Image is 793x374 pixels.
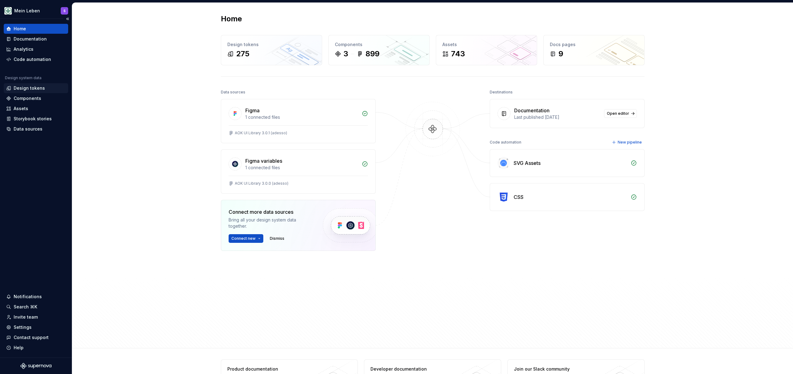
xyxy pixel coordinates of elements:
div: Data sources [14,126,42,132]
a: Figma1 connected filesAOK UI Library 3.0.1 (adesso) [221,99,376,143]
div: Developer documentation [370,366,461,372]
div: Contact support [14,334,49,341]
div: Storybook stories [14,116,52,122]
span: Connect new [231,236,256,241]
button: Connect new [229,234,263,243]
a: Docs pages9 [543,35,645,65]
div: Design tokens [14,85,45,91]
div: Figma [245,107,260,114]
div: Notifications [14,294,42,300]
a: Home [4,24,68,34]
div: Destinations [490,88,513,97]
span: Dismiss [270,236,284,241]
a: Design tokens [4,83,68,93]
div: Invite team [14,314,38,320]
div: Analytics [14,46,33,52]
a: Data sources [4,124,68,134]
a: Open editor [604,109,637,118]
a: Analytics [4,44,68,54]
div: Components [14,95,41,101]
div: 9 [559,49,563,59]
div: Search ⌘K [14,304,37,310]
div: AOK UI Library 3.0.0 (adesso) [235,181,288,186]
a: Assets743 [436,35,537,65]
div: SVG Assets [514,159,541,167]
button: Dismiss [267,234,287,243]
div: S [64,8,66,13]
span: New pipeline [618,140,642,145]
a: Settings [4,322,68,332]
button: Mein LebenS [1,4,71,17]
div: Home [14,26,26,32]
a: Documentation [4,34,68,44]
div: 275 [236,49,249,59]
div: Code automation [490,138,521,147]
span: Open editor [607,111,629,116]
div: Help [14,345,24,351]
svg: Supernova Logo [20,363,51,369]
div: Settings [14,324,32,330]
div: 3 [344,49,348,59]
div: AOK UI Library 3.0.1 (adesso) [235,131,287,135]
div: Assets [442,41,531,48]
div: Mein Leben [14,8,40,14]
a: Code automation [4,54,68,64]
div: Assets [14,105,28,112]
button: New pipeline [610,138,645,147]
div: 743 [451,49,465,59]
div: Components [335,41,423,48]
a: Components3899 [328,35,430,65]
button: Collapse sidebar [63,15,72,23]
a: Storybook stories [4,114,68,124]
img: df5db9ef-aba0-4771-bf51-9763b7497661.png [4,7,12,15]
a: Assets [4,104,68,114]
button: Search ⌘K [4,302,68,312]
div: Join our Slack community [514,366,604,372]
div: 1 connected files [245,114,358,120]
div: Documentation [514,107,550,114]
button: Contact support [4,333,68,342]
div: Code automation [14,56,51,62]
div: Design system data [5,75,42,80]
div: Product documentation [227,366,318,372]
button: Notifications [4,292,68,302]
div: Data sources [221,88,245,97]
div: 1 connected files [245,165,358,171]
button: Help [4,343,68,353]
div: Last published [DATE] [514,114,600,120]
div: CSS [514,193,524,201]
a: Components [4,93,68,103]
a: Figma variables1 connected filesAOK UI Library 3.0.0 (adesso) [221,149,376,194]
div: Design tokens [227,41,316,48]
div: 899 [366,49,379,59]
a: Design tokens275 [221,35,322,65]
div: Docs pages [550,41,638,48]
div: Bring all your design system data together. [229,217,312,229]
div: Figma variables [245,157,282,165]
h2: Home [221,14,242,24]
div: Documentation [14,36,47,42]
a: Invite team [4,312,68,322]
div: Connect more data sources [229,208,312,216]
